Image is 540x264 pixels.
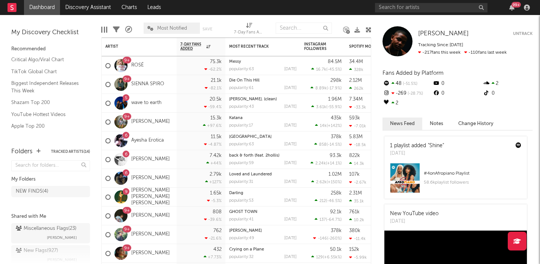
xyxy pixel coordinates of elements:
[11,147,33,156] div: Folders
[229,199,253,203] div: popularity: 53
[206,161,222,166] div: +44 %
[229,78,259,83] a: Die On This Hill
[229,97,297,101] div: annie. (clean)
[229,105,254,109] div: popularity: 43
[328,237,340,241] span: -260 %
[229,124,253,128] div: popularity: 17
[229,191,243,195] a: Darling
[316,255,323,259] span: 129
[204,104,222,109] div: -59.4 %
[311,104,342,109] div: ( )
[513,30,532,38] button: Untrack
[316,180,327,184] span: 2.62k
[210,59,222,64] div: 75.3k
[349,228,360,233] div: 380k
[11,28,90,37] div: My Discovery Checklist
[327,68,340,72] span: -45.5 %
[328,124,340,128] span: +142 %
[229,172,272,177] a: Loved and Laundered
[131,187,173,207] a: [PERSON_NAME] [PERSON_NAME] [PERSON_NAME]
[229,255,253,259] div: popularity: 32
[229,217,253,222] div: popularity: 41
[229,229,262,233] a: [PERSON_NAME]
[204,217,222,222] div: -39.6 %
[210,116,222,121] div: 15.3k
[284,124,297,128] div: [DATE]
[320,124,327,128] span: 14k
[210,191,222,196] div: 1.65k
[418,43,463,47] span: Tracking Since: [DATE]
[349,59,363,64] div: 34.4M
[234,19,264,41] div: 7-Day Fans Added (7-Day Fans Added)
[331,191,342,196] div: 258k
[11,79,82,95] a: Biggest Independent Releases This Week
[229,135,297,139] div: MENLO PARK
[131,250,170,256] a: [PERSON_NAME]
[432,89,482,98] div: 0
[234,28,264,37] div: 7-Day Fans Added (7-Day Fans Added)
[229,116,243,120] a: Katana
[229,142,254,146] div: popularity: 63
[384,163,527,199] a: #4onAfropiano Playlist58.6kplaylist followers
[157,26,187,31] span: Most Notified
[382,118,422,130] button: News Feed
[511,2,521,8] div: 99 +
[330,78,342,83] div: 298k
[207,198,222,203] div: -5.3 %
[16,187,48,196] div: NEW FINDS ( 4 )
[324,255,340,259] span: +6.55k %
[229,116,297,120] div: Katana
[205,180,222,184] div: +127 %
[229,236,254,240] div: popularity: 49
[210,97,222,102] div: 20.5k
[422,118,451,130] button: Notes
[284,199,297,203] div: [DATE]
[330,153,342,158] div: 93.3k
[327,105,340,109] span: -55.9 %
[229,154,297,158] div: back & forth (feat. 2hollis)
[349,124,366,128] div: -7.01k
[432,79,482,89] div: 0
[330,210,342,214] div: 92.1k
[311,67,342,72] div: ( )
[229,60,297,64] div: Messy
[327,161,340,166] span: +14.1 %
[316,68,326,72] span: 16.7k
[229,44,285,49] div: Most Recent Track
[375,3,487,12] input: Search for artists
[315,86,327,91] span: 8.89k
[213,210,222,214] div: 808
[131,231,170,238] a: [PERSON_NAME]
[202,27,212,31] button: Save
[349,116,360,121] div: 593k
[328,86,340,91] span: -17.9 %
[204,67,222,72] div: -62.2 %
[418,30,469,37] span: [PERSON_NAME]
[349,172,360,177] div: 107k
[229,180,253,184] div: popularity: 31
[229,78,297,83] div: Die On This Hill
[131,81,164,87] a: SIENNA SPIRO
[316,105,326,109] span: 3.61k
[390,142,444,150] div: 1 playlist added
[11,223,90,243] a: Miscellaneous Flags(23)[PERSON_NAME]
[382,79,432,89] div: 48
[349,210,360,214] div: 761k
[229,210,297,214] div: GHOST TOWN
[318,237,327,241] span: -146
[229,247,264,252] a: Crying on a Plane
[382,89,432,98] div: -269
[276,23,332,34] input: Search...
[349,217,364,222] div: 10.2k
[349,153,360,158] div: 822k
[205,236,222,241] div: -21.6 %
[349,255,367,260] div: -5.99k
[483,79,532,89] div: 2
[327,218,340,222] span: -64.7 %
[382,98,432,108] div: 2
[284,255,297,259] div: [DATE]
[349,191,362,196] div: 2.31M
[101,19,107,41] div: Edit Columns
[16,224,76,233] div: Miscellaneous Flags ( 23 )
[349,97,363,102] div: 7.34M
